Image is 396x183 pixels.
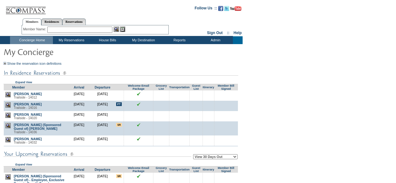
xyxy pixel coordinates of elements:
span: Trailside - 14036 [14,130,37,134]
img: blank.gif [208,137,208,137]
a: Welcome Email Package [128,84,149,90]
input: There are special requests for this reservation! [116,174,122,178]
a: Departure [95,85,110,89]
img: Become our fan on Facebook [218,6,223,11]
a: Residences [41,18,62,25]
input: This is the first travel event for this member! [116,102,122,106]
img: chkSmaller.gif [137,174,141,178]
div: Member Name: [23,27,47,32]
a: Subscribe to our YouTube Channel [230,8,241,12]
td: [DATE] [67,90,91,101]
td: My Reservations [53,36,89,44]
td: Reports [161,36,197,44]
td: [DATE] [91,135,114,146]
a: [PERSON_NAME] [14,92,42,96]
img: Subscribe to our YouTube Channel [230,6,241,11]
img: blank.gif [208,102,208,103]
a: Show the reservation icon definitions [7,62,62,65]
td: [DATE] [67,111,91,121]
a: Itinerary [203,86,214,89]
a: Departure [95,168,110,171]
a: [PERSON_NAME] (Sponsored Guest of) [PERSON_NAME] [14,123,61,130]
a: Member Bill Signed [218,166,234,173]
a: Arrival [74,85,85,89]
a: Guest List [192,166,200,173]
img: chkSmaller.gif [137,123,141,127]
td: [DATE] [67,101,91,111]
img: View [114,27,119,32]
img: view [5,102,11,108]
img: blank.gif [161,137,162,137]
a: Transportation [169,86,189,89]
a: Transportation [169,168,189,171]
a: Guest List [192,84,200,90]
img: view [5,92,11,97]
a: Itinerary [203,168,214,171]
td: Follow Us :: [195,5,217,13]
img: Compass Home [5,2,46,14]
span: Trailside - 14020 [14,116,37,120]
td: Concierge Home [10,36,53,44]
a: Reservations [62,18,86,25]
span: Trailside - 14012 [14,96,37,99]
img: blank.gif [161,102,162,103]
img: Reservations [120,27,125,32]
a: Expand View [15,81,32,84]
a: Follow us on Twitter [224,8,229,12]
td: Admin [197,36,233,44]
a: [PERSON_NAME] [14,137,42,141]
img: Follow us on Twitter [224,6,229,11]
img: chkSmaller.gif [137,137,141,141]
a: [PERSON_NAME] [14,102,42,106]
td: [DATE] [67,135,91,146]
a: Expand View [15,163,32,166]
a: Grocery List [156,84,167,90]
img: blank.gif [226,174,226,175]
td: [DATE] [91,121,114,135]
td: [DATE] [91,90,114,101]
a: Sign Out [207,31,223,35]
a: Help [234,31,242,35]
span: Trailside - 14032 [14,141,37,144]
td: [DATE] [91,101,114,111]
img: blank.gif [161,174,162,175]
a: Become our fan on Facebook [218,8,223,12]
a: [PERSON_NAME] [14,113,42,116]
span: Trailside - 14016 [14,106,37,109]
span: :: [227,31,229,35]
a: Arrival [74,168,85,171]
td: [DATE] [91,146,114,160]
td: [DATE] [67,121,91,135]
img: blank.gif [226,137,226,137]
img: view [5,174,11,180]
a: Grocery List [156,166,167,173]
a: Member Bill Signed [218,84,234,90]
img: view [5,123,11,128]
img: blank.gif [226,102,226,103]
td: [DATE] [67,146,91,160]
img: Show the reservation icon definitions [3,62,6,65]
img: subTtlConUpcomingReservatio.gif [3,150,191,158]
td: My Destination [125,36,161,44]
img: chkSmaller.gif [137,92,141,96]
